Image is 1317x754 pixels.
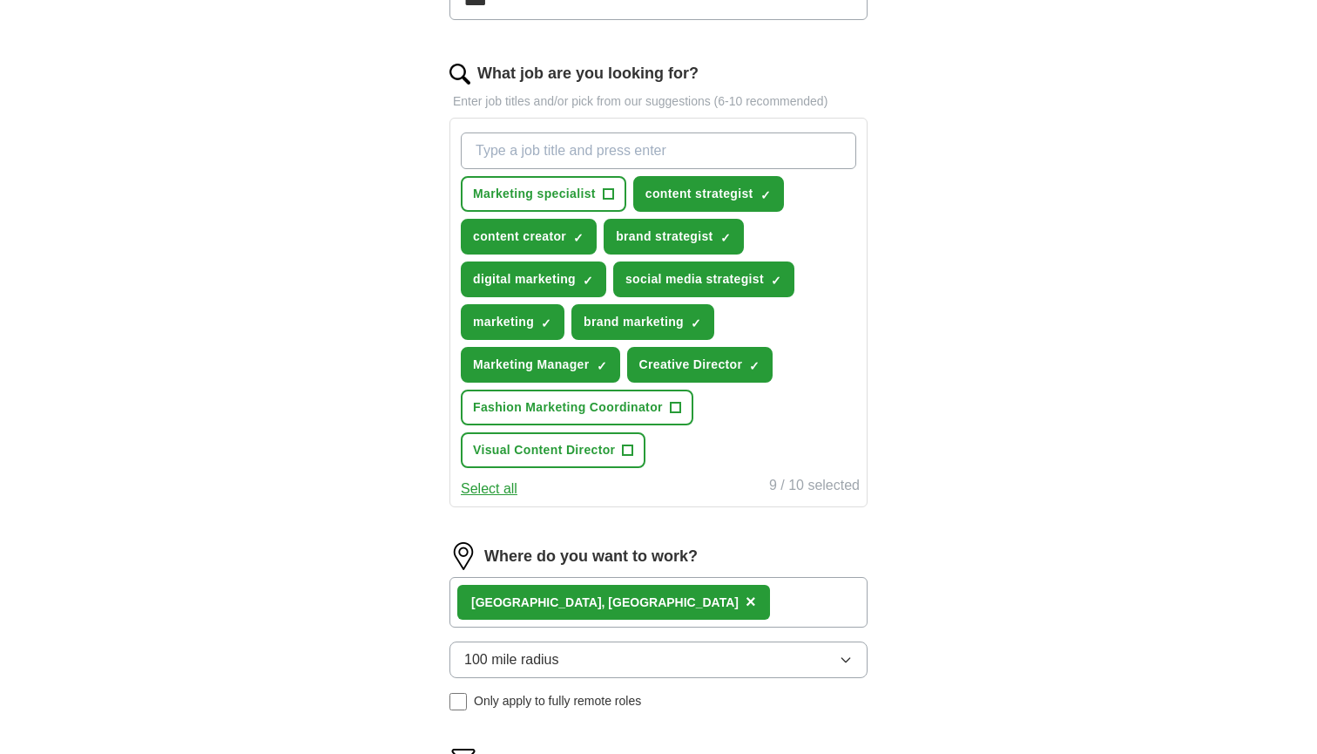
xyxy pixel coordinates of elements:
[473,270,576,289] span: digital marketing
[461,432,645,468] button: Visual Content Director
[449,693,467,710] input: Only apply to fully remote roles
[473,356,590,374] span: Marketing Manager
[449,542,477,570] img: location.png
[461,132,856,169] input: Type a job title and press enter
[461,304,564,340] button: marketing✓
[449,64,470,85] img: search.png
[746,592,756,611] span: ×
[461,219,597,255] button: content creator✓
[625,270,764,289] span: social media strategist
[771,274,781,288] span: ✓
[473,313,534,331] span: marketing
[461,262,606,297] button: digital marketing✓
[473,441,615,459] span: Visual Content Director
[584,313,684,331] span: brand marketing
[769,475,860,499] div: 9 / 10 selected
[477,62,699,85] label: What job are you looking for?
[473,185,596,203] span: Marketing specialist
[461,390,693,425] button: Fashion Marketing Coordinator
[573,231,584,245] span: ✓
[616,228,713,246] span: brand strategist
[449,92,868,111] p: Enter job titles and/or pick from our suggestions (6-10 recommended)
[597,359,607,373] span: ✓
[633,176,784,212] button: content strategist✓
[604,219,743,255] button: brand strategist✓
[627,347,773,383] button: Creative Director✓
[461,479,517,499] button: Select all
[449,642,868,678] button: 100 mile radius
[749,359,760,373] span: ✓
[473,228,566,246] span: content creator
[746,589,756,615] button: ×
[613,262,794,297] button: social media strategist✓
[720,231,731,245] span: ✓
[473,398,663,417] span: Fashion Marketing Coordinator
[760,188,771,202] span: ✓
[484,545,698,568] label: Where do you want to work?
[639,356,743,374] span: Creative Director
[691,316,701,330] span: ✓
[583,274,593,288] span: ✓
[474,692,641,710] span: Only apply to fully remote roles
[461,347,620,383] button: Marketing Manager✓
[471,594,739,612] div: [GEOGRAPHIC_DATA], [GEOGRAPHIC_DATA]
[461,176,626,212] button: Marketing specialist
[645,185,753,203] span: content strategist
[464,649,559,670] span: 100 mile radius
[571,304,714,340] button: brand marketing✓
[541,316,551,330] span: ✓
